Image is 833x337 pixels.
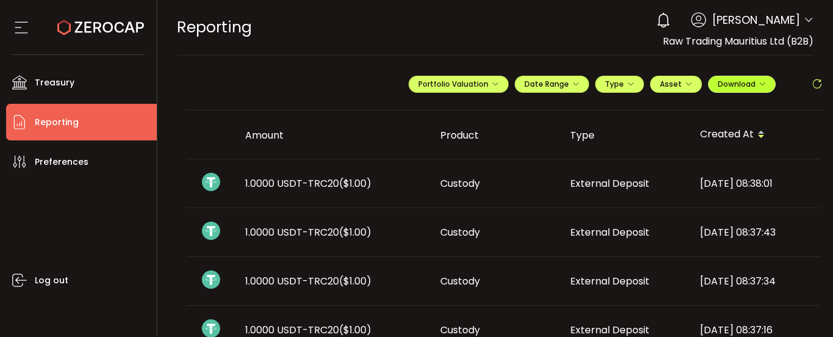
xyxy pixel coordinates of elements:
[595,76,644,93] button: Type
[660,79,682,89] span: Asset
[431,128,560,142] div: Product
[245,176,371,190] span: 1.0000 USDT-TRC20
[245,274,371,288] span: 1.0000 USDT-TRC20
[202,222,220,240] img: usdt_portfolio.svg
[245,323,371,337] span: 1.0000 USDT-TRC20
[418,79,499,89] span: Portfolio Valuation
[35,153,88,171] span: Preferences
[605,79,634,89] span: Type
[663,34,813,48] span: Raw Trading Mauritius Ltd (B2B)
[690,323,820,337] div: [DATE] 08:37:16
[570,323,649,337] span: External Deposit
[690,176,820,190] div: [DATE] 08:38:01
[718,79,766,89] span: Download
[202,270,220,289] img: usdt_portfolio.svg
[202,173,220,191] img: usdt_portfolio.svg
[524,79,579,89] span: Date Range
[440,274,480,288] span: Custody
[177,16,252,38] span: Reporting
[35,74,74,92] span: Treasury
[339,225,371,239] span: ($1.00)
[35,272,68,289] span: Log out
[560,128,690,142] div: Type
[570,176,649,190] span: External Deposit
[339,323,371,337] span: ($1.00)
[691,205,833,337] iframe: Chat Widget
[339,176,371,190] span: ($1.00)
[35,114,79,131] span: Reporting
[515,76,589,93] button: Date Range
[690,274,820,288] div: [DATE] 08:37:34
[708,76,776,93] button: Download
[440,323,480,337] span: Custody
[570,274,649,288] span: External Deposit
[440,176,480,190] span: Custody
[409,76,509,93] button: Portfolio Valuation
[650,76,702,93] button: Asset
[690,125,820,145] div: Created At
[570,225,649,239] span: External Deposit
[245,225,371,239] span: 1.0000 USDT-TRC20
[339,274,371,288] span: ($1.00)
[690,225,820,239] div: [DATE] 08:37:43
[235,128,431,142] div: Amount
[712,12,800,28] span: [PERSON_NAME]
[440,225,480,239] span: Custody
